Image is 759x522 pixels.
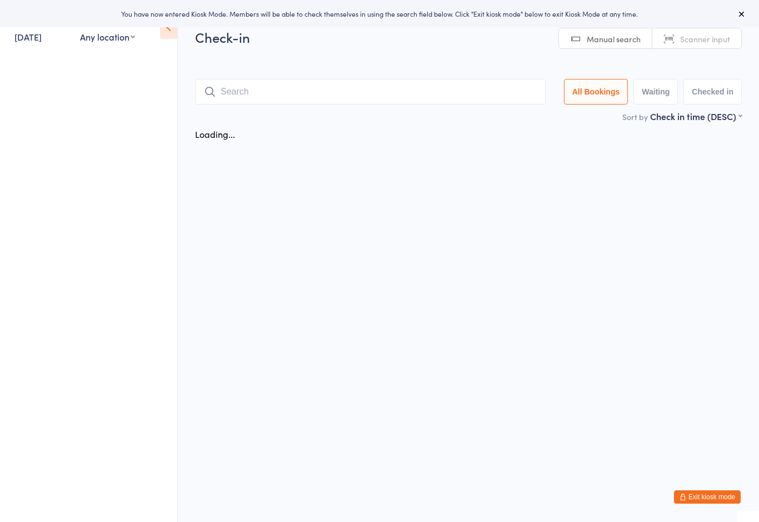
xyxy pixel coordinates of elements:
a: [DATE] [14,31,42,43]
button: Exit kiosk mode [674,490,741,504]
span: Manual search [587,33,641,44]
h2: Check-in [195,28,742,46]
label: Sort by [622,111,648,122]
span: Scanner input [680,33,730,44]
button: Checked in [683,79,742,105]
div: Check in time (DESC) [650,110,742,122]
div: Loading... [195,128,235,140]
button: All Bookings [564,79,628,105]
div: You have now entered Kiosk Mode. Members will be able to check themselves in using the search fie... [18,9,741,18]
input: Search [195,79,546,105]
button: Waiting [633,79,678,105]
div: Any location [80,31,135,43]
